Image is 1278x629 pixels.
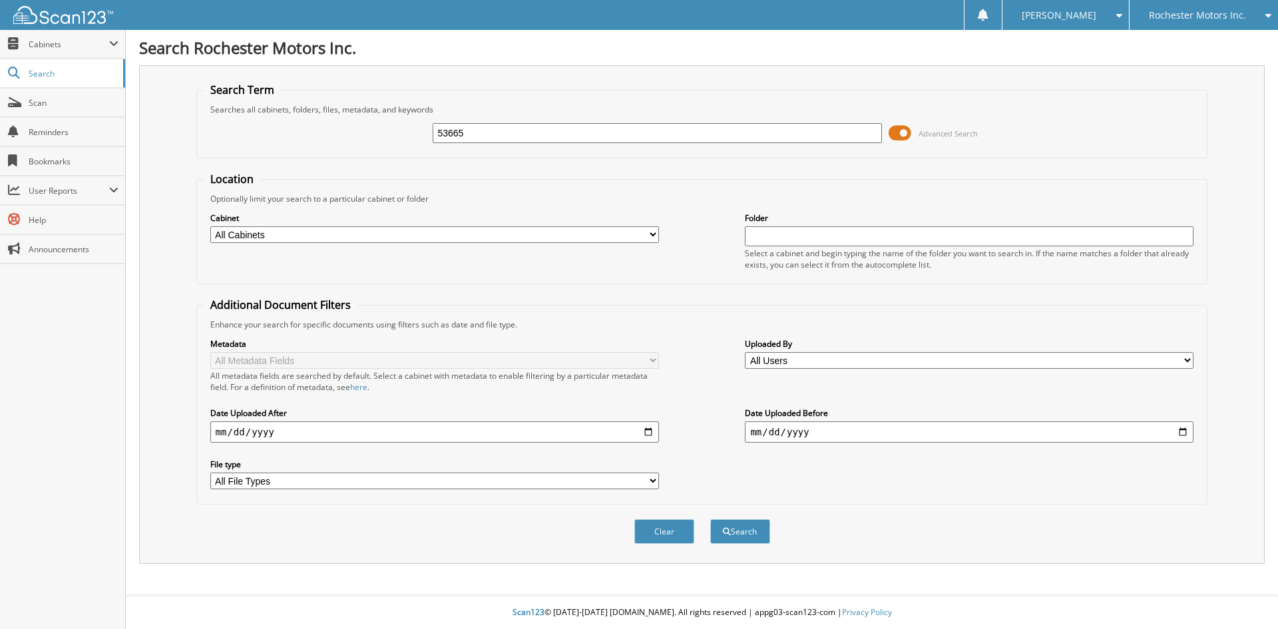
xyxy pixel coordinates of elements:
[210,407,659,419] label: Date Uploaded After
[210,212,659,224] label: Cabinet
[1022,11,1096,19] span: [PERSON_NAME]
[29,39,109,50] span: Cabinets
[1211,565,1278,629] iframe: Chat Widget
[842,606,892,618] a: Privacy Policy
[204,172,260,186] legend: Location
[919,128,978,138] span: Advanced Search
[513,606,544,618] span: Scan123
[139,37,1265,59] h1: Search Rochester Motors Inc.
[745,407,1193,419] label: Date Uploaded Before
[710,519,770,544] button: Search
[204,104,1201,115] div: Searches all cabinets, folders, files, metadata, and keywords
[1149,11,1246,19] span: Rochester Motors Inc.
[634,519,694,544] button: Clear
[210,459,659,470] label: File type
[29,185,109,196] span: User Reports
[126,596,1278,629] div: © [DATE]-[DATE] [DOMAIN_NAME]. All rights reserved | appg03-scan123-com |
[745,338,1193,349] label: Uploaded By
[350,381,367,393] a: here
[29,244,118,255] span: Announcements
[204,319,1201,330] div: Enhance your search for specific documents using filters such as date and file type.
[210,338,659,349] label: Metadata
[13,6,113,24] img: scan123-logo-white.svg
[29,68,116,79] span: Search
[204,193,1201,204] div: Optionally limit your search to a particular cabinet or folder
[210,421,659,443] input: start
[29,97,118,108] span: Scan
[204,298,357,312] legend: Additional Document Filters
[745,248,1193,270] div: Select a cabinet and begin typing the name of the folder you want to search in. If the name match...
[29,214,118,226] span: Help
[745,421,1193,443] input: end
[29,156,118,167] span: Bookmarks
[210,370,659,393] div: All metadata fields are searched by default. Select a cabinet with metadata to enable filtering b...
[29,126,118,138] span: Reminders
[204,83,281,97] legend: Search Term
[745,212,1193,224] label: Folder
